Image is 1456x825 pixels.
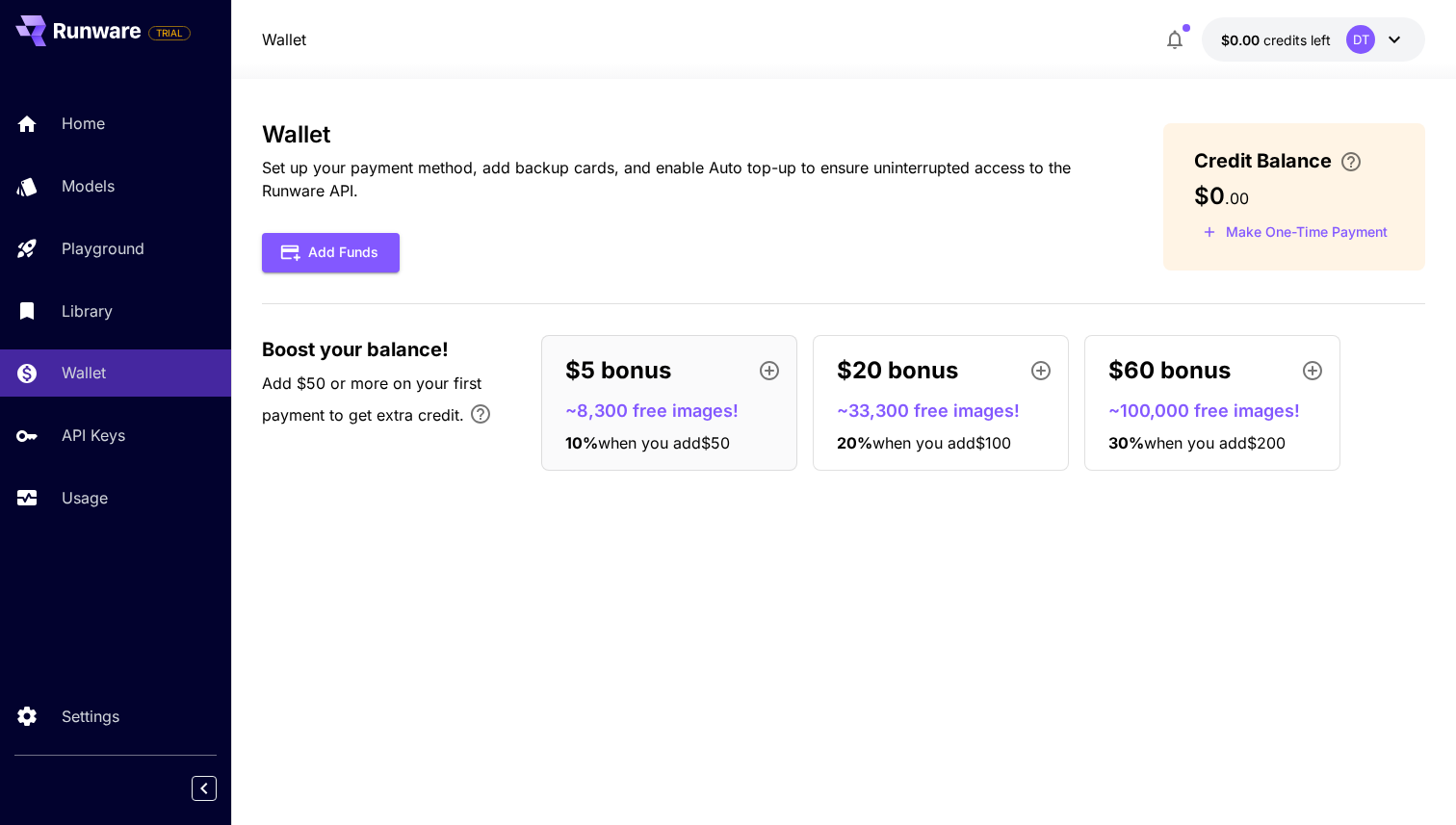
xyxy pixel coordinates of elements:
p: $20 bonus [837,353,958,388]
p: $60 bonus [1108,353,1231,388]
span: Add $50 or more on your first payment to get extra credit. [262,374,481,425]
span: when you add $100 [872,433,1011,452]
span: when you add $50 [598,433,730,452]
span: Credit Balance [1194,146,1332,175]
button: Bonus applies only to your first payment, up to 30% on the first $1,000. [461,395,500,433]
nav: breadcrumb [262,28,306,51]
button: Enter your card details and choose an Auto top-up amount to avoid service interruptions. We'll au... [1332,150,1370,173]
button: Add Funds [262,233,400,272]
p: Set up your payment method, add backup cards, and enable Auto top-up to ensure uninterrupted acce... [262,156,1102,202]
a: Wallet [262,28,306,51]
p: Models [62,174,115,197]
p: Home [62,112,105,135]
p: API Keys [62,424,125,447]
span: TRIAL [149,26,190,40]
p: Usage [62,486,108,509]
p: Playground [62,237,144,260]
h3: Wallet [262,121,1102,148]
p: ~8,300 free images! [565,398,789,424]
span: 10 % [565,433,598,452]
span: Boost your balance! [262,335,449,364]
p: Wallet [62,361,106,384]
button: Make a one-time, non-recurring payment [1194,218,1396,247]
span: when you add $200 [1144,433,1286,452]
button: Collapse sidebar [192,776,217,801]
p: $5 bonus [565,353,671,388]
span: credits left [1263,32,1331,48]
button: $0.00DT [1202,17,1425,62]
span: 20 % [837,433,872,452]
p: ~100,000 free images! [1108,398,1332,424]
span: $0.00 [1221,32,1263,48]
p: Settings [62,705,119,728]
span: . 00 [1225,189,1249,208]
span: Add your payment card to enable full platform functionality. [148,21,191,44]
div: DT [1346,25,1375,54]
div: Collapse sidebar [206,771,231,806]
p: Library [62,299,113,322]
div: $0.00 [1221,30,1331,50]
span: 30 % [1108,433,1144,452]
p: ~33,300 free images! [837,398,1060,424]
span: $0 [1194,182,1225,210]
